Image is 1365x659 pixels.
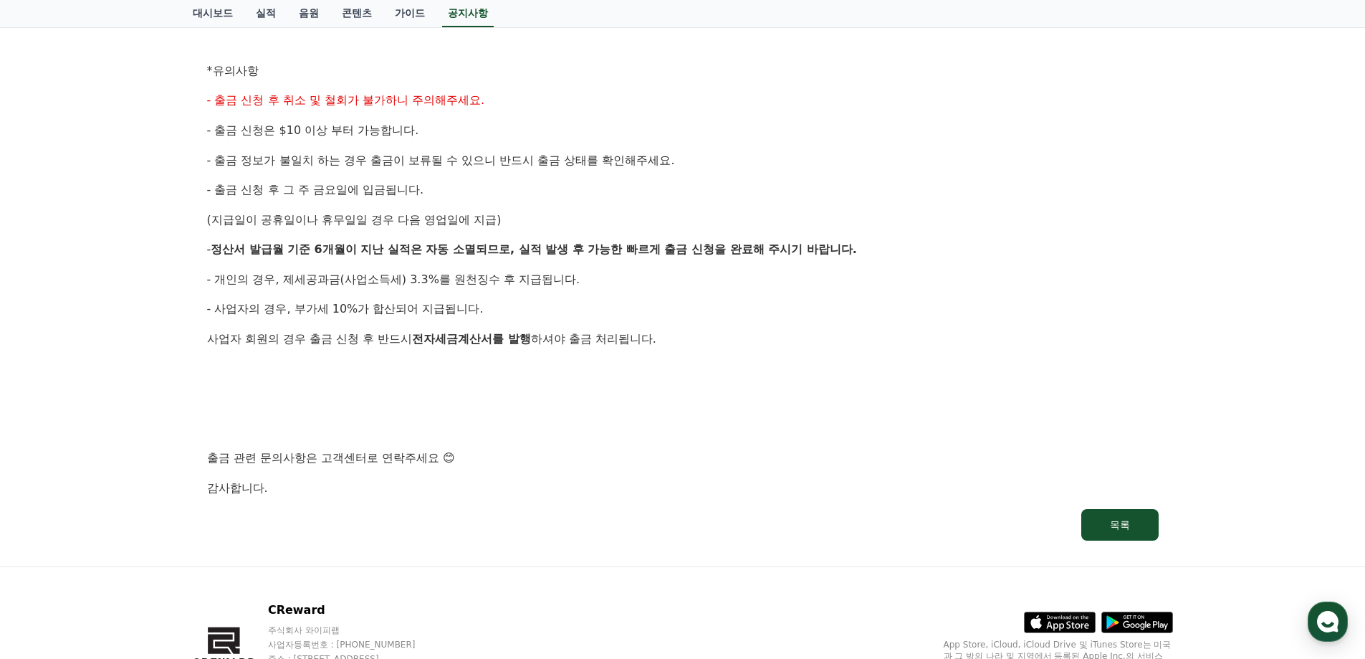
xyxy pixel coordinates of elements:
[207,332,413,346] span: 사업자 회원의 경우 출금 신청 후 반드시
[207,272,580,286] span: - 개인의 경우, 제세공과금(사업소득세) 3.3%를 원천징수 후 지급됩니다.
[531,332,656,346] span: 하셔야 출금 처리됩니다.
[185,455,275,490] a: 설정
[4,455,95,490] a: 홈
[268,602,443,619] p: CReward
[207,213,502,227] span: (지급일이 공휴일이나 휴무일일 경우 다음 영업일에 지급)
[207,64,259,77] span: *유의사항
[207,240,1159,259] p: -
[207,302,484,316] span: - 사업자의 경우, 부가세 10%가 합산되어 지급됩니다.
[207,509,1159,541] a: 목록
[207,183,423,196] span: - 출금 신청 후 그 주 금요일에 입금됩니다.
[207,123,419,137] span: - 출금 신청은 $10 이상 부터 가능합니다.
[45,476,54,488] span: 홈
[412,332,531,346] strong: 전자세금계산서를 발행
[207,93,485,107] span: - 출금 신청 후 취소 및 철회가 불가하니 주의해주세요.
[1081,509,1159,541] button: 목록
[1110,518,1130,532] div: 목록
[207,153,675,167] span: - 출금 정보가 불일치 하는 경우 출금이 보류될 수 있으니 반드시 출금 상태를 확인해주세요.
[207,481,268,495] span: 감사합니다.
[315,242,857,256] strong: 6개월이 지난 실적은 자동 소멸되므로, 실적 발생 후 가능한 빠르게 출금 신청을 완료해 주시기 바랍니다.
[131,477,148,488] span: 대화
[95,455,185,490] a: 대화
[268,625,443,636] p: 주식회사 와이피랩
[268,639,443,650] p: 사업자등록번호 : [PHONE_NUMBER]
[207,451,455,465] span: 출금 관련 문의사항은 고객센터로 연락주세요 😊
[221,476,239,488] span: 설정
[211,242,310,256] strong: 정산서 발급월 기준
